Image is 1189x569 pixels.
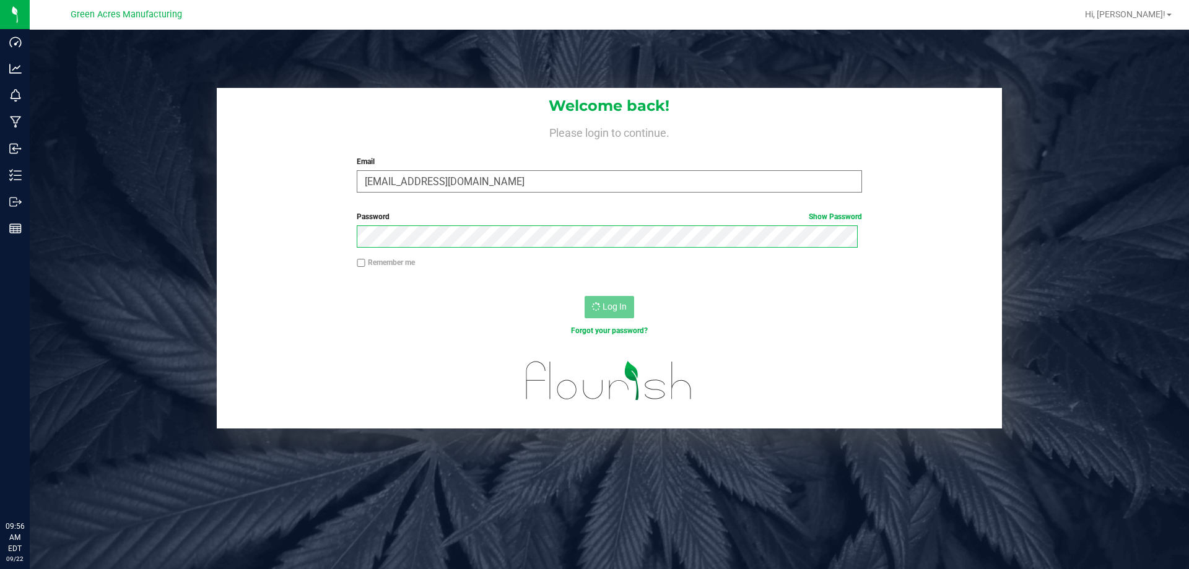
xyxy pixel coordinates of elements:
[603,302,627,311] span: Log In
[217,124,1002,139] h4: Please login to continue.
[585,296,634,318] button: Log In
[809,212,862,221] a: Show Password
[71,9,182,20] span: Green Acres Manufacturing
[357,257,415,268] label: Remember me
[6,554,24,563] p: 09/22
[511,349,707,412] img: flourish_logo.svg
[9,116,22,128] inline-svg: Manufacturing
[6,521,24,554] p: 09:56 AM EDT
[357,259,365,267] input: Remember me
[357,156,861,167] label: Email
[9,196,22,208] inline-svg: Outbound
[217,98,1002,114] h1: Welcome back!
[9,222,22,235] inline-svg: Reports
[9,63,22,75] inline-svg: Analytics
[9,142,22,155] inline-svg: Inbound
[357,212,390,221] span: Password
[9,169,22,181] inline-svg: Inventory
[1085,9,1165,19] span: Hi, [PERSON_NAME]!
[571,326,648,335] a: Forgot your password?
[9,89,22,102] inline-svg: Monitoring
[9,36,22,48] inline-svg: Dashboard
